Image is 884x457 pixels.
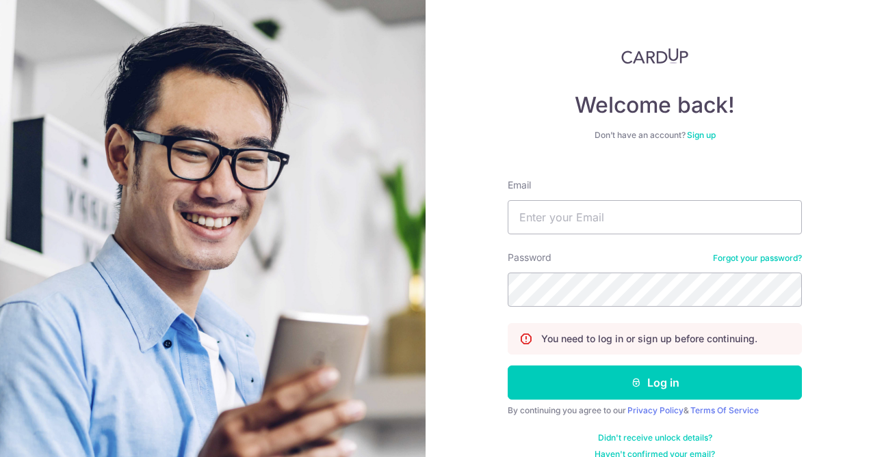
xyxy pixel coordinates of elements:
[508,130,802,141] div: Don’t have an account?
[508,200,802,234] input: Enter your Email
[690,405,759,415] a: Terms Of Service
[621,48,688,64] img: CardUp Logo
[508,178,531,192] label: Email
[687,130,716,140] a: Sign up
[598,432,712,443] a: Didn't receive unlock details?
[541,332,757,346] p: You need to log in or sign up before continuing.
[508,251,551,264] label: Password
[508,92,802,119] h4: Welcome back!
[508,365,802,400] button: Log in
[627,405,684,415] a: Privacy Policy
[508,405,802,416] div: By continuing you agree to our &
[713,253,802,264] a: Forgot your password?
